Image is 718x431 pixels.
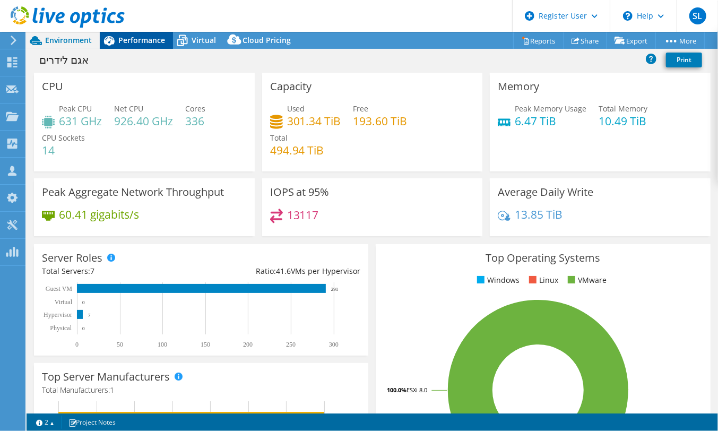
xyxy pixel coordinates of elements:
[353,104,369,114] span: Free
[384,252,702,264] h3: Top Operating Systems
[42,144,85,156] h4: 14
[110,385,114,395] span: 1
[331,287,339,292] text: 291
[42,371,170,383] h3: Top Server Manufacturers
[42,384,360,396] h4: Total Manufacturers:
[185,104,205,114] span: Cores
[515,209,563,220] h4: 13.85 TiB
[270,81,312,92] h3: Capacity
[599,115,647,127] h4: 10.49 TiB
[387,386,406,394] tspan: 100.0%
[117,341,123,348] text: 50
[276,266,291,276] span: 41.6
[46,285,72,292] text: Guest VM
[75,341,79,348] text: 0
[498,186,593,198] h3: Average Daily Write
[474,274,520,286] li: Windows
[114,115,173,127] h4: 926.40 GHz
[118,35,165,45] span: Performance
[114,104,143,114] span: Net CPU
[50,324,72,332] text: Physical
[90,266,94,276] span: 7
[29,416,62,429] a: 2
[513,32,564,49] a: Reports
[44,311,72,318] text: Hypervisor
[526,274,558,286] li: Linux
[286,341,296,348] text: 250
[287,115,341,127] h4: 301.34 TiB
[42,252,102,264] h3: Server Roles
[34,54,105,66] h1: אגם לידרים
[666,53,702,67] a: Print
[82,300,85,305] text: 0
[88,313,91,318] text: 7
[515,104,586,114] span: Peak Memory Usage
[564,32,607,49] a: Share
[42,133,85,143] span: CPU Sockets
[201,265,360,277] div: Ratio: VMs per Hypervisor
[287,104,305,114] span: Used
[243,35,291,45] span: Cloud Pricing
[45,35,92,45] span: Environment
[59,209,139,220] h4: 60.41 gigabits/s
[599,104,647,114] span: Total Memory
[42,186,224,198] h3: Peak Aggregate Network Throughput
[158,341,167,348] text: 100
[59,115,102,127] h4: 631 GHz
[607,32,656,49] a: Export
[192,35,216,45] span: Virtual
[565,274,607,286] li: VMware
[201,341,210,348] text: 150
[270,186,330,198] h3: IOPS at 95%
[515,115,586,127] h4: 6.47 TiB
[498,81,539,92] h3: Memory
[243,341,253,348] text: 200
[655,32,705,49] a: More
[270,144,324,156] h4: 494.94 TiB
[623,11,633,21] svg: \n
[329,341,339,348] text: 300
[82,326,85,331] text: 0
[42,81,63,92] h3: CPU
[287,209,319,221] h4: 13117
[406,386,427,394] tspan: ESXi 8.0
[61,416,123,429] a: Project Notes
[185,115,205,127] h4: 336
[353,115,408,127] h4: 193.60 TiB
[55,298,73,306] text: Virtual
[59,104,92,114] span: Peak CPU
[270,133,288,143] span: Total
[689,7,706,24] span: SL
[42,265,201,277] div: Total Servers:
